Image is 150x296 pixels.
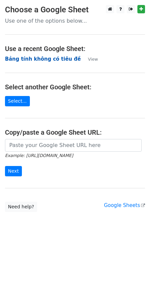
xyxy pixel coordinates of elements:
small: View [88,57,98,62]
div: Tiện ích trò chuyện [117,264,150,296]
a: Select... [5,96,30,106]
small: Example: [URL][DOMAIN_NAME] [5,153,73,158]
a: Bảng tính không có tiêu đề [5,56,81,62]
h3: Choose a Google Sheet [5,5,145,15]
p: Use one of the options below... [5,17,145,24]
a: Need help? [5,202,37,212]
a: Google Sheets [104,202,145,208]
iframe: Chat Widget [117,264,150,296]
h4: Select another Google Sheet: [5,83,145,91]
a: View [81,56,98,62]
h4: Copy/paste a Google Sheet URL: [5,128,145,136]
input: Next [5,166,22,176]
h4: Use a recent Google Sheet: [5,45,145,53]
input: Paste your Google Sheet URL here [5,139,142,152]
